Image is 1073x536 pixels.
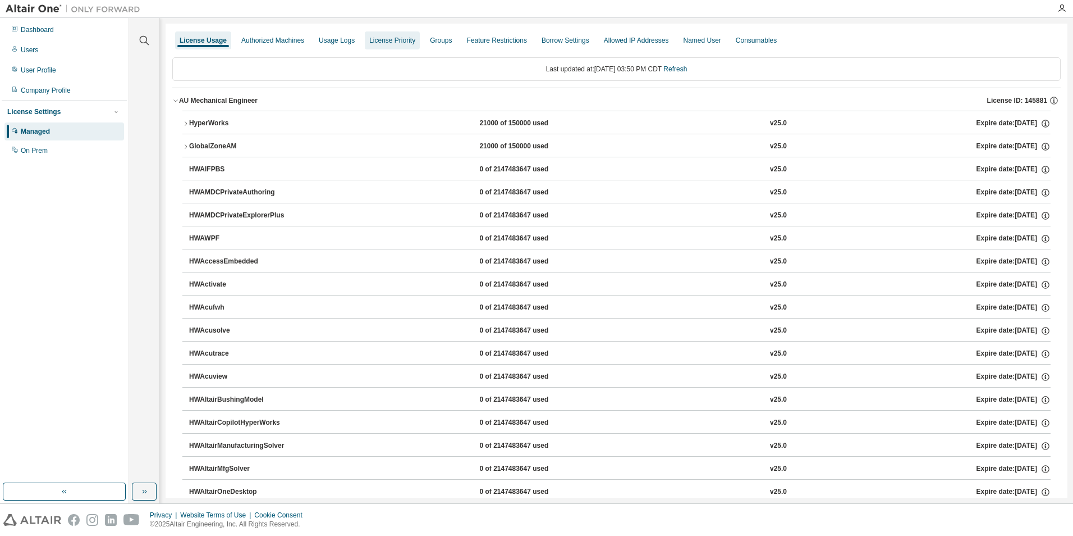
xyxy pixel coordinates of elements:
div: Users [21,46,38,54]
div: 21000 of 150000 used [479,142,580,152]
button: HWAcuview0 of 2147483647 usedv25.0Expire date:[DATE] [189,365,1051,389]
button: HWAcutrace0 of 2147483647 usedv25.0Expire date:[DATE] [189,342,1051,366]
div: On Prem [21,146,48,155]
button: HWActivate0 of 2147483647 usedv25.0Expire date:[DATE] [189,272,1051,297]
div: v25.0 [770,487,787,497]
img: linkedin.svg [105,514,117,526]
p: © 2025 Altair Engineering, Inc. All Rights Reserved. [150,520,309,529]
button: HWAccessEmbedded0 of 2147483647 usedv25.0Expire date:[DATE] [189,249,1051,274]
div: Expire date: [DATE] [976,326,1050,336]
div: 0 of 2147483647 used [479,234,580,244]
img: Altair One [6,3,146,15]
div: Website Terms of Use [180,511,254,520]
div: v25.0 [770,142,787,152]
div: Expire date: [DATE] [976,188,1050,198]
div: License Priority [369,36,415,45]
div: License Usage [180,36,227,45]
div: HWAltairOneDesktop [189,487,290,497]
div: 0 of 2147483647 used [479,372,580,382]
div: v25.0 [770,395,787,405]
div: Expire date: [DATE] [976,464,1050,474]
button: HyperWorks21000 of 150000 usedv25.0Expire date:[DATE] [182,111,1051,136]
button: HWAltairOneDesktop0 of 2147483647 usedv25.0Expire date:[DATE] [189,480,1051,505]
div: Expire date: [DATE] [976,280,1050,290]
div: Expire date: [DATE] [976,349,1050,359]
div: HWAltairCopilotHyperWorks [189,418,290,428]
button: HWAMDCPrivateAuthoring0 of 2147483647 usedv25.0Expire date:[DATE] [189,180,1051,205]
button: HWAcufwh0 of 2147483647 usedv25.0Expire date:[DATE] [189,296,1051,320]
div: Expire date: [DATE] [976,257,1050,267]
div: Allowed IP Addresses [604,36,669,45]
button: HWAWPF0 of 2147483647 usedv25.0Expire date:[DATE] [189,226,1051,251]
div: Expire date: [DATE] [976,211,1050,221]
div: Privacy [150,511,180,520]
div: Borrow Settings [542,36,589,45]
a: Refresh [663,65,687,73]
div: 0 of 2147483647 used [479,349,580,359]
div: Groups [430,36,452,45]
div: HWAcufwh [189,303,290,313]
div: Expire date: [DATE] [976,487,1050,497]
div: 0 of 2147483647 used [479,395,580,405]
div: Expire date: [DATE] [976,418,1050,428]
div: 0 of 2147483647 used [479,487,580,497]
div: Expire date: [DATE] [976,441,1050,451]
div: HyperWorks [189,119,290,129]
div: HWAMDCPrivateExplorerPlus [189,211,290,221]
div: v25.0 [770,326,787,336]
div: HWAltairBushingModel [189,395,290,405]
div: v25.0 [770,257,787,267]
button: HWAltairBushingModel0 of 2147483647 usedv25.0Expire date:[DATE] [189,388,1051,412]
div: Expire date: [DATE] [976,234,1050,244]
div: Usage Logs [319,36,355,45]
button: HWAltairManufacturingSolver0 of 2147483647 usedv25.0Expire date:[DATE] [189,434,1051,458]
div: 0 of 2147483647 used [479,211,580,221]
img: instagram.svg [86,514,98,526]
div: v25.0 [770,441,787,451]
div: 0 of 2147483647 used [479,257,580,267]
div: HWAMDCPrivateAuthoring [189,188,290,198]
div: HWActivate [189,280,290,290]
div: v25.0 [770,303,787,313]
div: HWAIFPBS [189,165,290,175]
button: HWAMDCPrivateExplorerPlus0 of 2147483647 usedv25.0Expire date:[DATE] [189,203,1051,228]
div: 0 of 2147483647 used [479,280,580,290]
div: v25.0 [770,372,787,382]
div: Feature Restrictions [467,36,527,45]
div: v25.0 [770,280,787,290]
div: Expire date: [DATE] [976,165,1050,175]
div: GlobalZoneAM [189,142,290,152]
div: Authorized Machines [241,36,304,45]
div: 0 of 2147483647 used [479,303,580,313]
button: HWAltairMfgSolver0 of 2147483647 usedv25.0Expire date:[DATE] [189,457,1051,482]
div: Named User [683,36,721,45]
div: Company Profile [21,86,71,95]
div: Dashboard [21,25,54,34]
button: AU Mechanical EngineerLicense ID: 145881 [172,88,1061,113]
button: GlobalZoneAM21000 of 150000 usedv25.0Expire date:[DATE] [182,134,1051,159]
span: License ID: 145881 [987,96,1047,105]
div: User Profile [21,66,56,75]
div: v25.0 [770,464,787,474]
div: HWAltairMfgSolver [189,464,290,474]
div: License Settings [7,107,61,116]
button: HWAltairCopilotHyperWorks0 of 2147483647 usedv25.0Expire date:[DATE] [189,411,1051,435]
div: 0 of 2147483647 used [479,441,580,451]
div: Expire date: [DATE] [976,303,1050,313]
img: facebook.svg [68,514,80,526]
div: Cookie Consent [254,511,309,520]
div: 0 of 2147483647 used [479,464,580,474]
div: v25.0 [770,119,787,129]
div: Consumables [736,36,777,45]
div: HWAcuview [189,372,290,382]
div: AU Mechanical Engineer [179,96,258,105]
div: v25.0 [770,349,787,359]
div: Expire date: [DATE] [976,142,1050,152]
div: v25.0 [770,234,787,244]
div: v25.0 [770,418,787,428]
div: 0 of 2147483647 used [479,326,580,336]
div: v25.0 [770,188,787,198]
div: HWAcutrace [189,349,290,359]
img: youtube.svg [123,514,140,526]
div: HWAccessEmbedded [189,257,290,267]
